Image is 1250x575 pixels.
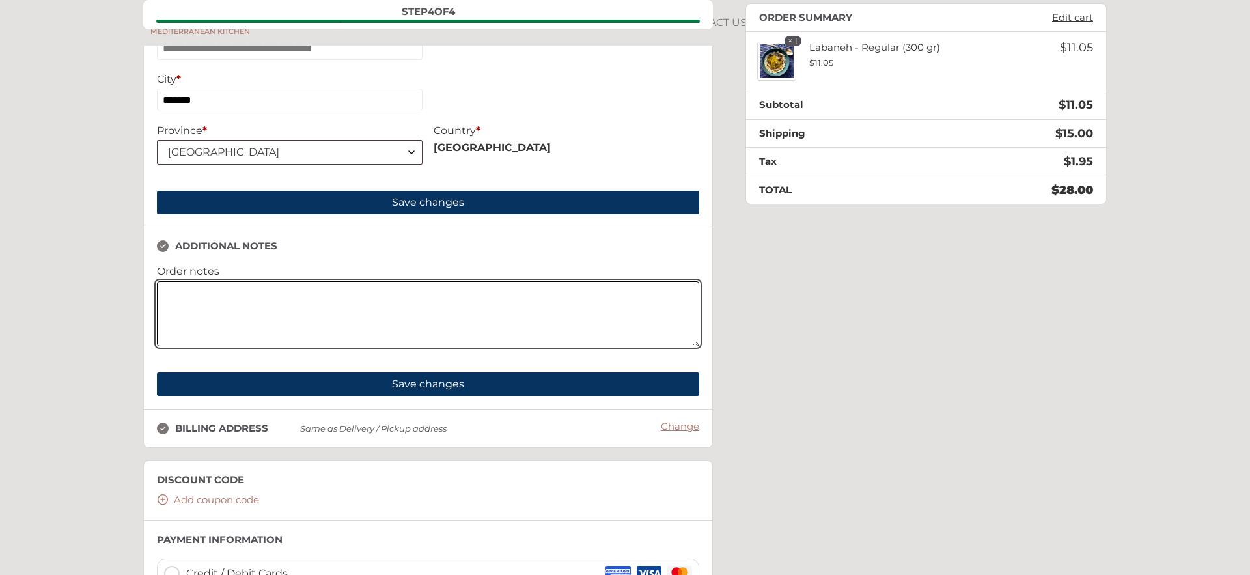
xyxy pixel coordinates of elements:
[157,372,699,396] button: Save changes
[156,7,700,16] div: Step of
[1055,126,1093,141] span: 15.00
[428,20,564,23] span: Billing address
[1051,183,1059,197] span: $
[1060,40,1093,55] bdi: 11.05
[1064,154,1071,169] span: $
[564,20,700,23] span: Payment information
[157,191,699,214] button: Save changes
[1046,12,1100,23] a: Edit cart
[796,42,1001,68] div: Labaneh - Regular (300 gr)
[1059,98,1066,112] span: $
[746,91,932,120] th: Subtotal
[434,124,699,137] label: Country
[1051,183,1093,197] bdi: 28.00
[759,12,852,23] h3: Order summary
[157,73,423,85] label: City
[300,423,447,434] em: Same as Delivery / Pickup address
[157,240,300,252] h3: Additional notes
[746,119,932,148] th: Shipping
[449,5,455,18] span: 4
[809,57,814,68] span: $
[1059,98,1093,112] bdi: 11.05
[1064,154,1093,169] bdi: 1.95
[157,124,423,137] label: Province
[157,265,699,277] label: Order notes
[757,42,796,81] img: Labaneh
[428,5,434,18] span: 4
[202,124,207,137] abbr: required
[1060,40,1067,55] span: $
[677,8,750,38] a: CONTACT US
[157,140,423,165] span: Province
[158,141,422,164] span: Ontario
[434,141,551,154] strong: [GEOGRAPHIC_DATA]
[785,36,801,46] strong: × 1
[156,20,292,23] span: Contact details
[157,474,699,486] h3: Discount code
[292,20,428,23] span: Delivery / Pickup address
[143,409,713,448] section: Billing address
[157,423,300,434] h3: Billing address
[809,57,833,68] bdi: 11.05
[157,534,699,546] h3: Payment Information
[157,494,259,506] a: Add coupon code
[1055,126,1062,141] span: $
[746,176,932,204] th: Total
[143,28,257,35] h2: MEDITERRANEAN KITCHEN
[176,73,181,85] abbr: required
[654,417,706,436] a: Change: Billing address
[746,148,932,176] th: Tax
